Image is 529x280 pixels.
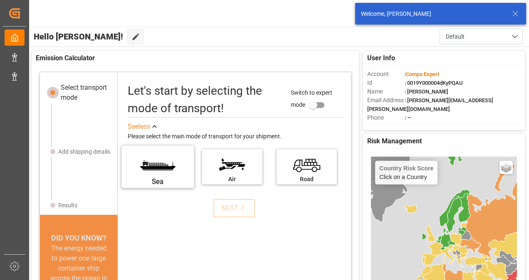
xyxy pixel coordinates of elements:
[367,122,405,131] span: Account Type
[367,97,493,112] span: : [PERSON_NAME][EMAIL_ADDRESS][PERSON_NAME][DOMAIN_NAME]
[446,32,465,41] span: Default
[281,175,333,184] div: Road
[367,53,395,63] span: User Info
[367,87,405,96] span: Name
[128,82,283,117] div: Let's start by selecting the mode of transport!
[128,132,345,142] div: Please select the main mode of transport for your shipment.
[367,113,405,122] span: Phone
[58,147,110,156] div: Add shipping details
[405,115,411,121] span: : —
[405,88,448,95] span: : [PERSON_NAME]
[367,70,405,79] span: Account
[58,201,77,210] div: Results
[126,176,189,187] div: Sea
[405,80,463,86] span: : 0019Y000004dKyPQAU
[405,71,439,77] span: :
[379,165,433,180] div: Click on a Country
[367,136,422,146] span: Risk Management
[128,122,150,132] div: See less
[379,165,433,172] h4: Country Risk Score
[34,29,123,44] span: Hello [PERSON_NAME]!
[213,199,255,217] button: NEXT
[291,89,332,108] span: Switch to expert mode
[206,175,258,184] div: Air
[499,161,513,174] a: Layers
[367,96,405,105] span: Email Address
[222,203,247,213] div: NEXT
[405,123,425,130] span: : Shipper
[367,79,405,87] span: Id
[36,53,95,63] span: Emission Calculator
[440,29,523,44] button: open menu
[406,71,439,77] span: Compo Expert
[40,232,118,243] div: DID YOU KNOW?
[361,10,504,18] div: Welcome, [PERSON_NAME]
[61,83,112,103] div: Select transport mode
